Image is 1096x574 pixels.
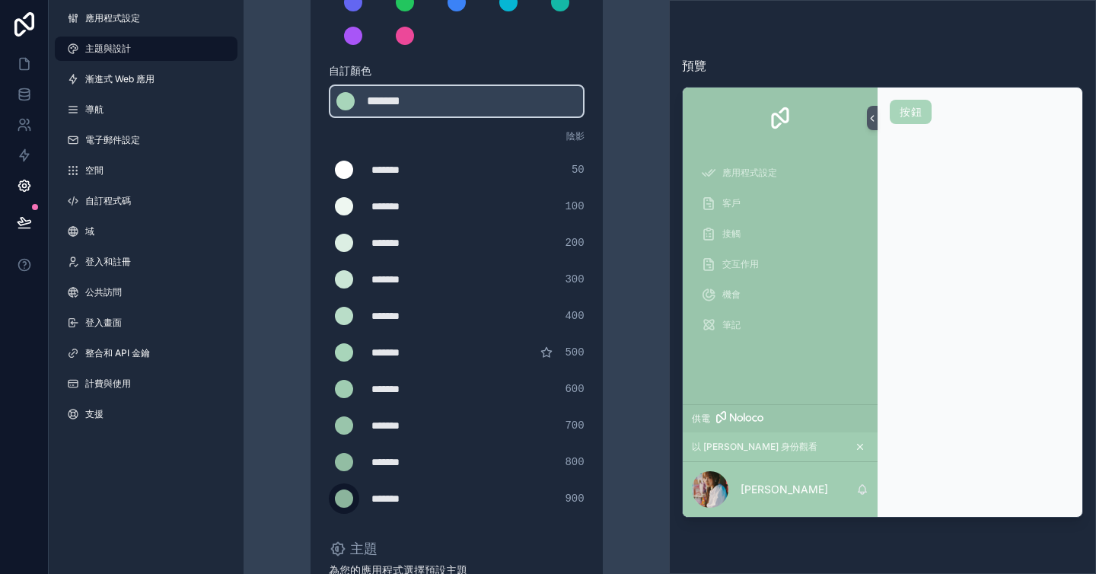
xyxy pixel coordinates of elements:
a: 登入和註冊 [55,250,237,274]
a: 空間 [55,158,237,183]
font: 700 [565,419,584,432]
button: 按鈕 [890,100,932,124]
font: 交互作用 [722,258,759,269]
a: 自訂程式碼 [55,189,237,213]
font: 200 [565,237,584,249]
a: 應用程式設定 [692,159,868,187]
a: 導航 [55,97,237,122]
a: 客戶 [692,190,868,217]
font: [PERSON_NAME] [741,483,828,496]
a: 登入畫面 [55,311,237,335]
font: 500 [565,346,584,359]
font: 主題 [350,541,378,556]
a: 主題與設計 [55,37,237,61]
img: 應用程式徽標 [768,106,792,130]
a: 域 [55,219,237,244]
font: 應用程式設定 [85,12,140,24]
font: 應用程式設定 [722,167,777,178]
div: 可捲動內容 [683,148,878,404]
font: 空間 [85,164,104,176]
font: 主題與設計 [85,43,131,54]
font: 300 [565,273,584,285]
font: 陰影 [566,130,585,142]
font: 整合和 API 金鑰 [85,347,150,359]
font: 400 [565,310,584,322]
a: 機會 [692,281,868,308]
font: 按鈕 [900,105,922,118]
font: 公共訪問 [85,286,122,298]
a: 電子郵件設定 [55,128,237,152]
a: 計費與使用 [55,372,237,396]
font: 域 [85,225,94,237]
font: 客戶 [722,197,741,209]
a: 漸進式 Web 應用 [55,67,237,91]
font: 600 [565,383,584,395]
a: 交互作用 [692,250,868,278]
font: 支援 [85,408,104,419]
font: 預覽 [682,58,706,73]
font: 登入和註冊 [85,256,131,267]
font: 自訂顏色 [329,64,371,77]
font: 導航 [85,104,104,115]
font: 登入畫面 [85,317,122,328]
font: 計費與使用 [85,378,131,389]
font: 漸進式 Web 應用 [85,73,155,85]
font: 800 [565,456,584,468]
font: 接觸 [722,228,741,239]
a: 應用程式設定 [55,6,237,30]
font: 供電 [692,413,710,424]
font: 電子郵件設定 [85,134,140,145]
a: 供電 [683,404,878,432]
font: 機會 [722,289,741,300]
a: 整合和 API 金鑰 [55,341,237,365]
font: 50 [572,164,585,176]
font: 筆記 [722,319,741,330]
font: 自訂程式碼 [85,195,131,206]
font: 100 [565,200,584,212]
a: 接觸 [692,220,868,247]
font: 900 [565,493,584,505]
a: 公共訪問 [55,280,237,305]
a: 支援 [55,402,237,426]
font: 以 [PERSON_NAME] 身份觀看 [692,441,817,452]
a: 筆記 [692,311,868,339]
